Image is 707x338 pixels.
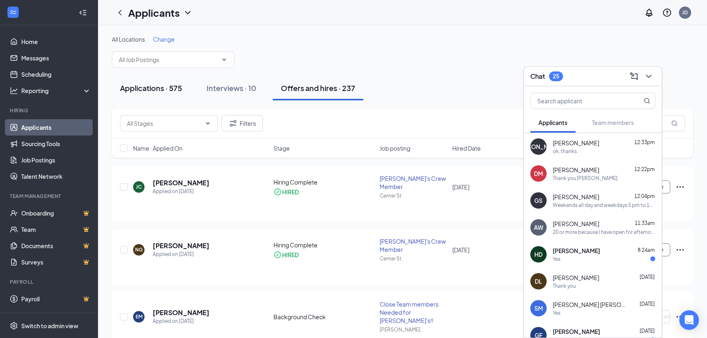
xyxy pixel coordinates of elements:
[273,313,375,321] div: Background Check
[380,300,447,325] div: Close Team members Needed for [PERSON_NAME]'s!!
[380,144,410,152] span: Job posting
[534,223,543,231] div: AW
[273,144,290,152] span: Stage
[644,71,654,81] svg: ChevronDown
[635,220,655,226] span: 11:33am
[221,56,227,63] svg: ChevronDown
[452,144,481,152] span: Hired Date
[553,300,626,309] span: [PERSON_NAME] [PERSON_NAME]
[675,312,685,322] svg: Ellipses
[21,136,91,152] a: Sourcing Tools
[21,152,91,168] a: Job Postings
[221,115,263,131] button: Filter Filters
[273,188,282,196] svg: CheckmarkCircle
[380,192,447,199] div: Center St
[534,169,543,178] div: DM
[662,8,672,18] svg: QuestionInfo
[638,247,655,253] span: 8:24am
[675,182,685,192] svg: Ellipses
[634,139,655,145] span: 12:33pm
[553,309,560,316] div: Yes
[79,9,87,17] svg: Collapse
[642,70,655,83] button: ChevronDown
[380,174,447,191] div: [PERSON_NAME]'s Crew Member
[273,178,375,186] div: Hiring Complete
[380,237,447,253] div: [PERSON_NAME]'s Crew Member
[671,120,678,127] svg: MagnifyingGlass
[679,310,699,330] div: Open Intercom Messenger
[380,326,447,333] div: [PERSON_NAME]
[10,322,18,330] svg: Settings
[640,274,655,280] span: [DATE]
[530,72,545,81] h3: Chat
[119,55,218,64] input: All Job Postings
[553,220,599,228] span: [PERSON_NAME]
[553,274,599,282] span: [PERSON_NAME]
[21,322,78,330] div: Switch to admin view
[452,183,469,191] span: [DATE]
[273,241,375,249] div: Hiring Complete
[629,71,639,81] svg: ComposeMessage
[21,119,91,136] a: Applicants
[282,251,299,259] div: HIRED
[207,83,256,93] div: Interviews · 10
[153,178,209,187] h5: [PERSON_NAME]
[21,205,91,221] a: OnboardingCrown
[21,33,91,50] a: Home
[273,251,282,259] svg: CheckmarkCircle
[228,118,238,128] svg: Filter
[136,183,142,190] div: JC
[623,310,670,323] button: Waiting on Applicant
[205,120,211,127] svg: ChevronDown
[10,107,89,114] div: Hiring
[21,238,91,254] a: DocumentsCrown
[515,142,562,151] div: [PERSON_NAME]
[153,241,209,250] h5: [PERSON_NAME]
[634,193,655,199] span: 12:04pm
[153,250,209,258] div: Applied on [DATE]
[21,50,91,66] a: Messages
[21,221,91,238] a: TeamCrown
[553,175,618,182] div: Thank you [PERSON_NAME]
[136,313,142,320] div: EM
[553,139,599,147] span: [PERSON_NAME]
[128,6,180,20] h1: Applicants
[183,8,193,18] svg: ChevronDown
[534,250,542,258] div: HD
[281,83,355,93] div: Offers and hires · 237
[282,188,299,196] div: HIRED
[592,119,634,126] span: Team members
[535,277,542,285] div: DL
[21,291,91,307] a: PayrollCrown
[10,87,18,95] svg: Analysis
[553,73,559,80] div: 25
[644,98,650,104] svg: MagnifyingGlass
[112,36,145,43] span: All Locations
[21,254,91,270] a: SurveysCrown
[534,304,543,312] div: SM
[553,256,560,262] div: Yes
[553,247,600,255] span: [PERSON_NAME]
[531,93,627,109] input: Search applicant
[553,166,599,174] span: [PERSON_NAME]
[553,202,655,209] div: Weekends all day and weekdays 5 pm to 10pm except for [DATE] so basically evening
[627,70,640,83] button: ComposeMessage
[135,246,143,253] div: NG
[640,301,655,307] span: [DATE]
[153,187,209,196] div: Applied on [DATE]
[538,119,567,126] span: Applicants
[115,8,125,18] svg: ChevronLeft
[452,246,469,253] span: [DATE]
[10,193,89,200] div: Team Management
[120,83,182,93] div: Applications · 575
[553,193,599,201] span: [PERSON_NAME]
[21,168,91,185] a: Talent Network
[133,144,182,152] span: Name · Applied On
[153,36,175,43] span: Change
[127,119,201,128] input: All Stages
[380,255,447,262] div: Center St
[640,328,655,334] span: [DATE]
[634,166,655,172] span: 12:22pm
[675,245,685,255] svg: Ellipses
